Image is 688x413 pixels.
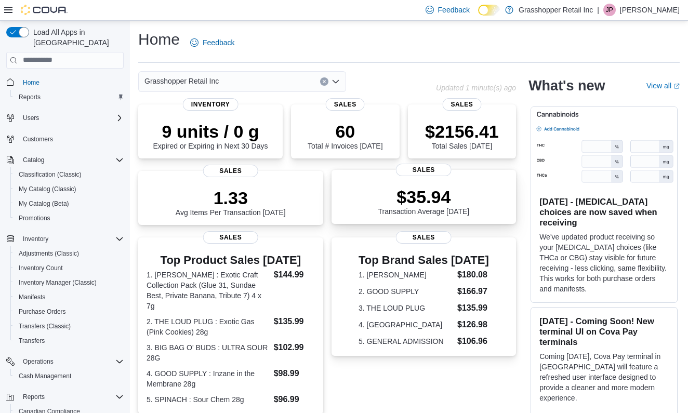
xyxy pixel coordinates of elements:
[19,264,63,272] span: Inventory Count
[19,170,82,179] span: Classification (Classic)
[144,75,219,87] span: Grasshopper Retail Inc
[646,82,680,90] a: View allExternal link
[359,303,453,313] dt: 3. THE LOUD PLUG
[23,135,53,143] span: Customers
[19,199,69,208] span: My Catalog (Beta)
[425,121,499,150] div: Total Sales [DATE]
[153,121,268,142] p: 9 units / 0 g
[19,154,48,166] button: Catalog
[15,262,124,274] span: Inventory Count
[539,351,669,403] p: Coming [DATE], Cova Pay terminal in [GEOGRAPHIC_DATA] will feature a refreshed user interface des...
[15,197,73,210] a: My Catalog (Beta)
[19,391,124,403] span: Reports
[19,233,52,245] button: Inventory
[10,246,128,261] button: Adjustments (Classic)
[15,370,75,382] a: Cash Management
[438,5,470,15] span: Feedback
[457,335,489,348] dd: $106.96
[15,212,55,224] a: Promotions
[274,269,315,281] dd: $144.99
[19,355,58,368] button: Operations
[147,270,270,311] dt: 1. [PERSON_NAME] : Exotic Craft Collection Pack (Glue 31, Sundae Best, Private Banana, Tribute 7)...
[2,354,128,369] button: Operations
[274,393,315,406] dd: $96.99
[147,254,315,267] h3: Top Product Sales [DATE]
[15,320,124,332] span: Transfers (Classic)
[308,121,382,142] p: 60
[19,337,45,345] span: Transfers
[15,276,124,289] span: Inventory Manager (Classic)
[19,391,49,403] button: Reports
[15,291,49,303] a: Manifests
[153,121,268,150] div: Expired or Expiring in Next 30 Days
[15,262,67,274] a: Inventory Count
[19,133,57,145] a: Customers
[539,232,669,294] p: We've updated product receiving so your [MEDICAL_DATA] choices (like THCa or CBG) stay visible fo...
[10,90,128,104] button: Reports
[19,132,124,145] span: Customers
[203,231,258,244] span: Sales
[10,334,128,348] button: Transfers
[15,335,124,347] span: Transfers
[15,276,101,289] a: Inventory Manager (Classic)
[15,91,124,103] span: Reports
[29,27,124,48] span: Load All Apps in [GEOGRAPHIC_DATA]
[23,235,48,243] span: Inventory
[2,75,128,90] button: Home
[326,98,365,111] span: Sales
[673,83,680,89] svg: External link
[359,336,453,347] dt: 5. GENERAL ADMISSION
[359,254,489,267] h3: Top Brand Sales [DATE]
[147,316,270,337] dt: 2. THE LOUD PLUG : Exotic Gas (Pink Cookies) 28g
[378,186,470,216] div: Transaction Average [DATE]
[19,154,124,166] span: Catalog
[274,341,315,354] dd: $102.99
[15,370,124,382] span: Cash Management
[457,302,489,314] dd: $135.99
[15,335,49,347] a: Transfers
[620,4,680,16] p: [PERSON_NAME]
[539,196,669,228] h3: [DATE] - [MEDICAL_DATA] choices are now saved when receiving
[176,188,286,217] div: Avg Items Per Transaction [DATE]
[176,188,286,208] p: 1.33
[19,233,124,245] span: Inventory
[19,112,124,124] span: Users
[15,247,124,260] span: Adjustments (Classic)
[19,76,124,89] span: Home
[332,77,340,86] button: Open list of options
[274,367,315,380] dd: $98.99
[10,319,128,334] button: Transfers (Classic)
[147,368,270,389] dt: 4. GOOD SUPPLY : Inzane in the Membrane 28g
[15,305,124,318] span: Purchase Orders
[15,212,124,224] span: Promotions
[2,111,128,125] button: Users
[396,231,452,244] span: Sales
[15,320,75,332] a: Transfers (Classic)
[436,84,516,92] p: Updated 1 minute(s) ago
[138,29,180,50] h1: Home
[15,183,124,195] span: My Catalog (Classic)
[359,270,453,280] dt: 1. [PERSON_NAME]
[203,37,234,48] span: Feedback
[528,77,605,94] h2: What's new
[19,185,76,193] span: My Catalog (Classic)
[2,232,128,246] button: Inventory
[2,390,128,404] button: Reports
[10,304,128,319] button: Purchase Orders
[10,182,128,196] button: My Catalog (Classic)
[21,5,68,15] img: Cova
[19,278,97,287] span: Inventory Manager (Classic)
[15,91,45,103] a: Reports
[10,261,128,275] button: Inventory Count
[15,183,81,195] a: My Catalog (Classic)
[19,308,66,316] span: Purchase Orders
[15,168,86,181] a: Classification (Classic)
[274,315,315,328] dd: $135.99
[203,165,258,177] span: Sales
[606,4,613,16] span: JP
[478,5,500,16] input: Dark Mode
[23,78,39,87] span: Home
[147,394,270,405] dt: 5. SPINACH : Sour Chem 28g
[10,211,128,225] button: Promotions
